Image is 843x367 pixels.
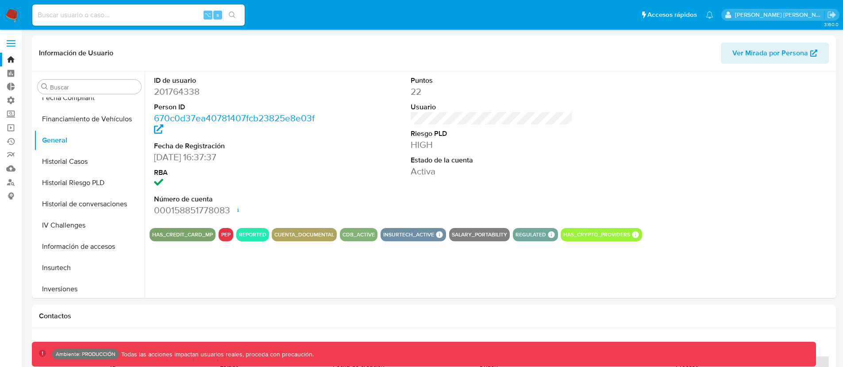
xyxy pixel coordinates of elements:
span: s [216,11,219,19]
button: Fecha Compliant [34,87,145,108]
dd: HIGH [411,139,573,151]
dd: Activa [411,165,573,178]
dt: Puntos [411,76,573,85]
dt: Usuario [411,102,573,112]
a: 670c0d37ea40781407fcb23825e8e03f [154,112,315,137]
dt: Fecha de Registración [154,141,316,151]
dt: Número de cuenta [154,194,316,204]
dd: [DATE] 16:37:37 [154,151,316,163]
input: Buscar [50,83,138,91]
button: Insurtech [34,257,145,278]
h1: Información de Usuario [39,49,113,58]
h1: Contactos [39,312,829,321]
dt: ID de usuario [154,76,316,85]
dt: Estado de la cuenta [411,155,573,165]
span: Accesos rápidos [647,10,697,19]
span: Ver Mirada por Persona [732,42,808,64]
span: ⌥ [204,11,211,19]
input: Buscar usuario o caso... [32,9,245,21]
button: General [34,130,145,151]
dt: Person ID [154,102,316,112]
button: Historial Casos [34,151,145,172]
dd: 000158851778083 [154,204,316,216]
button: Ver Mirada por Persona [721,42,829,64]
dt: Riesgo PLD [411,129,573,139]
button: Inversiones [34,278,145,300]
p: victor.david@mercadolibre.com.co [735,11,824,19]
button: Buscar [41,83,48,90]
button: Historial de conversaciones [34,193,145,215]
span: Historial CX [150,340,189,351]
button: Información de accesos [34,236,145,257]
p: Todas las acciones impactan usuarios reales, proceda con precaución. [119,350,314,359]
button: IV Challenges [34,215,145,236]
button: Financiamiento de Vehículos [34,108,145,130]
p: Ambiente: PRODUCCIÓN [56,352,115,356]
button: Historial Riesgo PLD [34,172,145,193]
dt: RBA [154,168,316,178]
span: Soluciones [412,340,447,351]
a: Salir [827,10,836,19]
span: Chat [683,340,698,351]
button: search-icon [223,9,241,21]
a: Notificaciones [706,11,713,19]
dd: 201764338 [154,85,316,98]
dd: 22 [411,85,573,98]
